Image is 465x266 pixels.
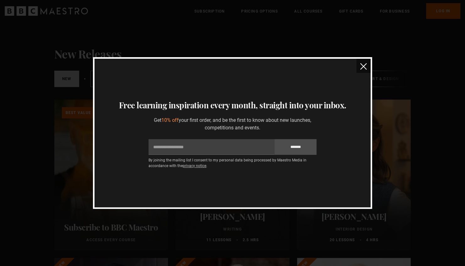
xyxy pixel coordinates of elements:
span: 10% off [161,117,179,123]
p: By joining the mailing list I consent to my personal data being processed by Maestro Media in acc... [149,157,316,169]
p: Get your first order, and be the first to know about new launches, competitions and events. [149,117,316,132]
h3: Free learning inspiration every month, straight into your inbox. [102,99,363,111]
button: close [356,59,370,73]
a: privacy notice [183,164,206,168]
